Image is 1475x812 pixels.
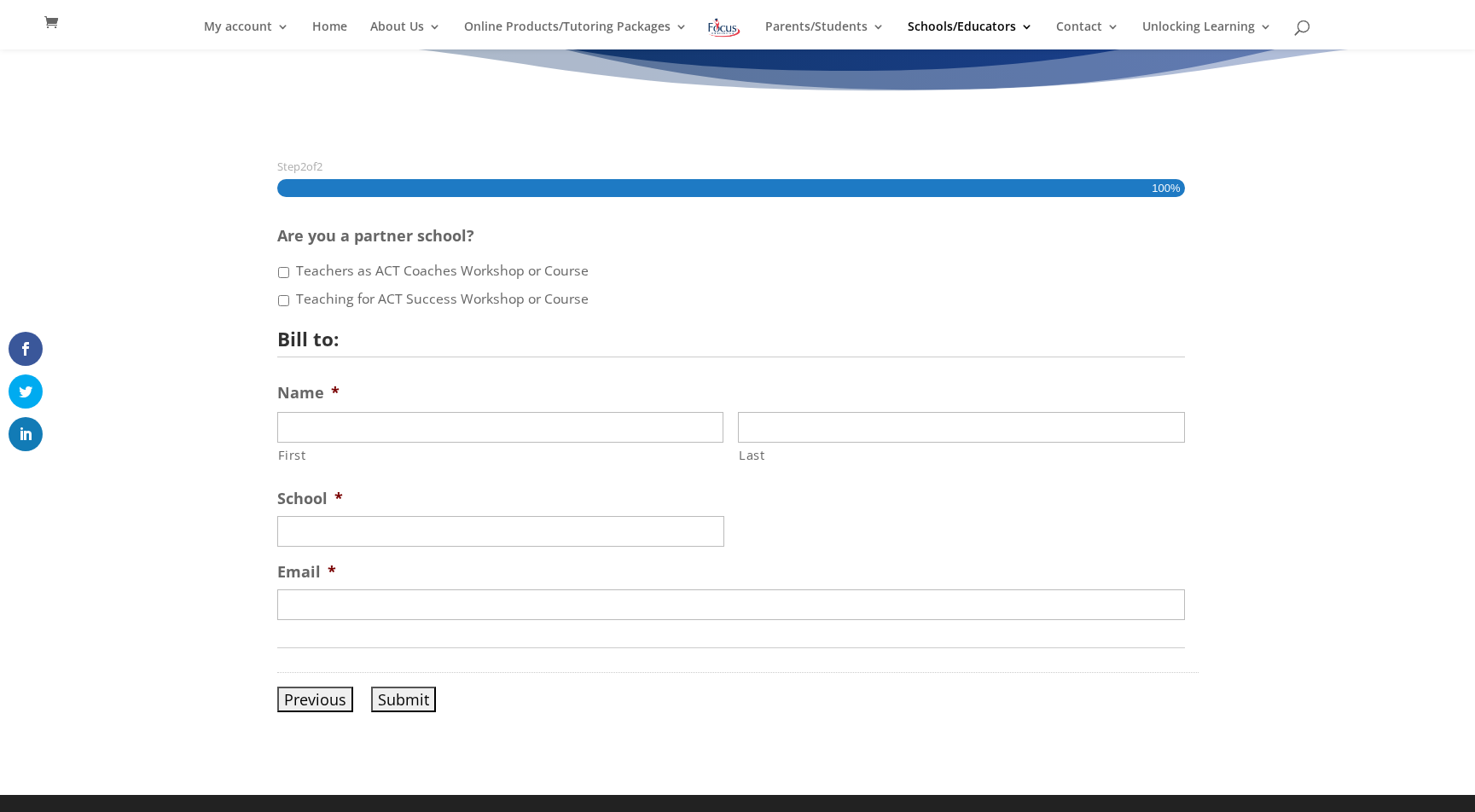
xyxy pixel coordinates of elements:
span: 2 [300,159,306,174]
a: Unlocking Learning [1142,20,1272,49]
label: Email [277,562,336,582]
a: Contact [1056,20,1119,49]
img: Focus on Learning [706,15,742,40]
input: Submit [371,687,436,712]
label: Last [739,444,1185,466]
span: 2 [316,159,322,174]
a: Parents/Students [765,20,885,49]
input: Previous [277,687,353,712]
label: Are you a partner school? [277,226,474,246]
a: Home [312,20,347,49]
h2: Bill to: [277,330,1171,350]
span: 100% [1152,179,1180,197]
a: Schools/Educators [908,20,1033,49]
h3: Step of [277,161,1199,172]
label: Name [277,383,340,403]
a: My account [204,20,289,49]
label: First [278,444,724,466]
label: Teaching for ACT Success Workshop or Course [296,289,589,310]
label: School [277,489,343,508]
a: About Us [370,20,441,49]
a: Online Products/Tutoring Packages [464,20,688,49]
label: Teachers as ACT Coaches Workshop or Course [296,261,589,281]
